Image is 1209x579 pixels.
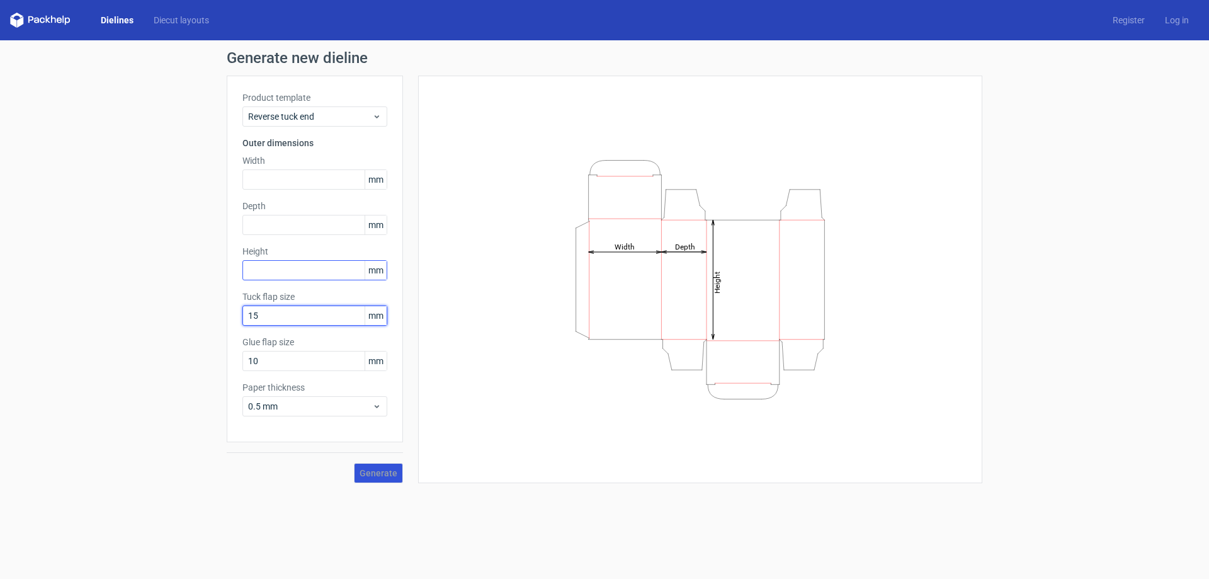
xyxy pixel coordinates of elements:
label: Height [242,245,387,258]
span: mm [365,261,387,280]
span: mm [365,215,387,234]
a: Diecut layouts [144,14,219,26]
span: mm [365,306,387,325]
label: Width [242,154,387,167]
h1: Generate new dieline [227,50,982,66]
span: Reverse tuck end [248,110,372,123]
label: Product template [242,91,387,104]
label: Paper thickness [242,381,387,394]
label: Tuck flap size [242,290,387,303]
label: Depth [242,200,387,212]
label: Glue flap size [242,336,387,348]
h3: Outer dimensions [242,137,387,149]
a: Register [1103,14,1155,26]
span: mm [365,170,387,189]
tspan: Width [615,242,635,251]
span: 0.5 mm [248,400,372,413]
tspan: Height [713,271,722,293]
a: Dielines [91,14,144,26]
span: mm [365,352,387,370]
tspan: Depth [675,242,695,251]
a: Log in [1155,14,1199,26]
